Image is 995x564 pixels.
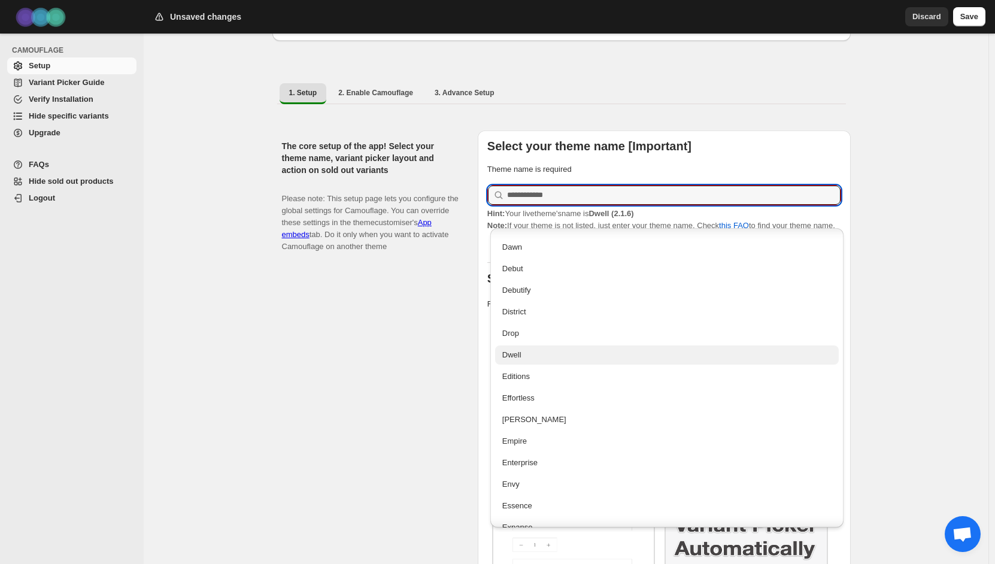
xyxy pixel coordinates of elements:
[945,516,981,552] div: Otevřený chat
[490,429,844,451] li: Empire
[502,241,832,253] div: Dawn
[29,177,114,186] span: Hide sold out products
[502,500,832,512] div: Essence
[7,173,136,190] a: Hide sold out products
[289,88,317,98] span: 1. Setup
[490,300,844,322] li: District
[490,386,844,408] li: Effortless
[7,91,136,108] a: Verify Installation
[502,263,832,275] div: Debut
[487,221,507,230] strong: Note:
[953,7,985,26] button: Save
[490,472,844,494] li: Envy
[502,435,832,447] div: Empire
[435,88,495,98] span: 3. Advance Setup
[502,306,832,318] div: District
[487,140,691,153] b: Select your theme name [Important]
[7,125,136,141] a: Upgrade
[29,193,55,202] span: Logout
[490,343,844,365] li: Dwell
[170,11,241,23] h2: Unsaved changes
[490,322,844,343] li: Drop
[338,88,413,98] span: 2. Enable Camouflage
[29,78,104,87] span: Variant Picker Guide
[490,235,844,257] li: Dawn
[502,284,832,296] div: Debutify
[487,272,701,285] b: Select variant picker [Recommended]
[912,11,941,23] span: Discard
[490,257,844,278] li: Debut
[502,328,832,339] div: Drop
[7,108,136,125] a: Hide specific variants
[7,74,136,91] a: Variant Picker Guide
[502,521,832,533] div: Expanse
[29,95,93,104] span: Verify Installation
[282,181,459,253] p: Please note: This setup page lets you configure the global settings for Camouflage. You can overr...
[29,111,109,120] span: Hide specific variants
[905,7,948,26] button: Discard
[502,371,832,383] div: Editions
[490,408,844,429] li: Ella
[502,457,832,469] div: Enterprise
[12,46,138,55] span: CAMOUFLAGE
[7,156,136,173] a: FAQs
[490,494,844,516] li: Essence
[29,160,49,169] span: FAQs
[282,140,459,176] h2: The core setup of the app! Select your theme name, variant picker layout and action on sold out v...
[29,128,60,137] span: Upgrade
[588,209,633,218] strong: Dwell (2.1.6)
[502,478,832,490] div: Envy
[7,57,136,74] a: Setup
[487,208,841,232] p: If your theme is not listed, just enter your theme name. Check to find your theme name.
[487,163,841,175] p: Theme name is required
[487,298,841,310] p: Recommended: Select which of the following variant picker styles match your theme.
[7,190,136,207] a: Logout
[487,209,634,218] span: Your live theme's name is
[960,11,978,23] span: Save
[502,414,832,426] div: [PERSON_NAME]
[490,451,844,472] li: Enterprise
[502,349,832,361] div: Dwell
[29,61,50,70] span: Setup
[490,516,844,537] li: Expanse
[719,221,749,230] a: this FAQ
[490,278,844,300] li: Debutify
[490,365,844,386] li: Editions
[487,209,505,218] strong: Hint:
[502,392,832,404] div: Effortless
